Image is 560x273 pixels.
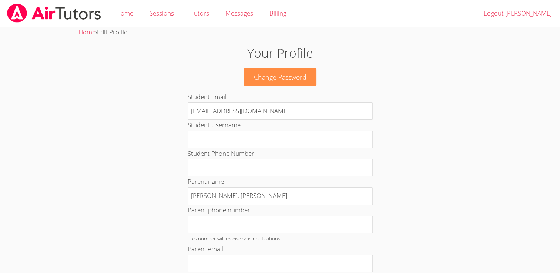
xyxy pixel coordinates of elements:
label: Student Phone Number [188,149,254,158]
label: Student Username [188,121,241,129]
small: This number will receive sms notifications. [188,235,281,242]
h1: Your Profile [129,44,431,63]
img: airtutors_banner-c4298cdbf04f3fff15de1276eac7730deb9818008684d7c2e4769d2f7ddbe033.png [6,4,102,23]
span: Messages [225,9,253,17]
label: Parent name [188,177,224,186]
div: › [78,27,482,38]
a: Home [78,28,95,36]
a: Change Password [244,68,317,86]
label: Parent phone number [188,206,250,214]
label: Parent email [188,245,223,253]
label: Student Email [188,92,227,101]
span: Edit Profile [97,28,127,36]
